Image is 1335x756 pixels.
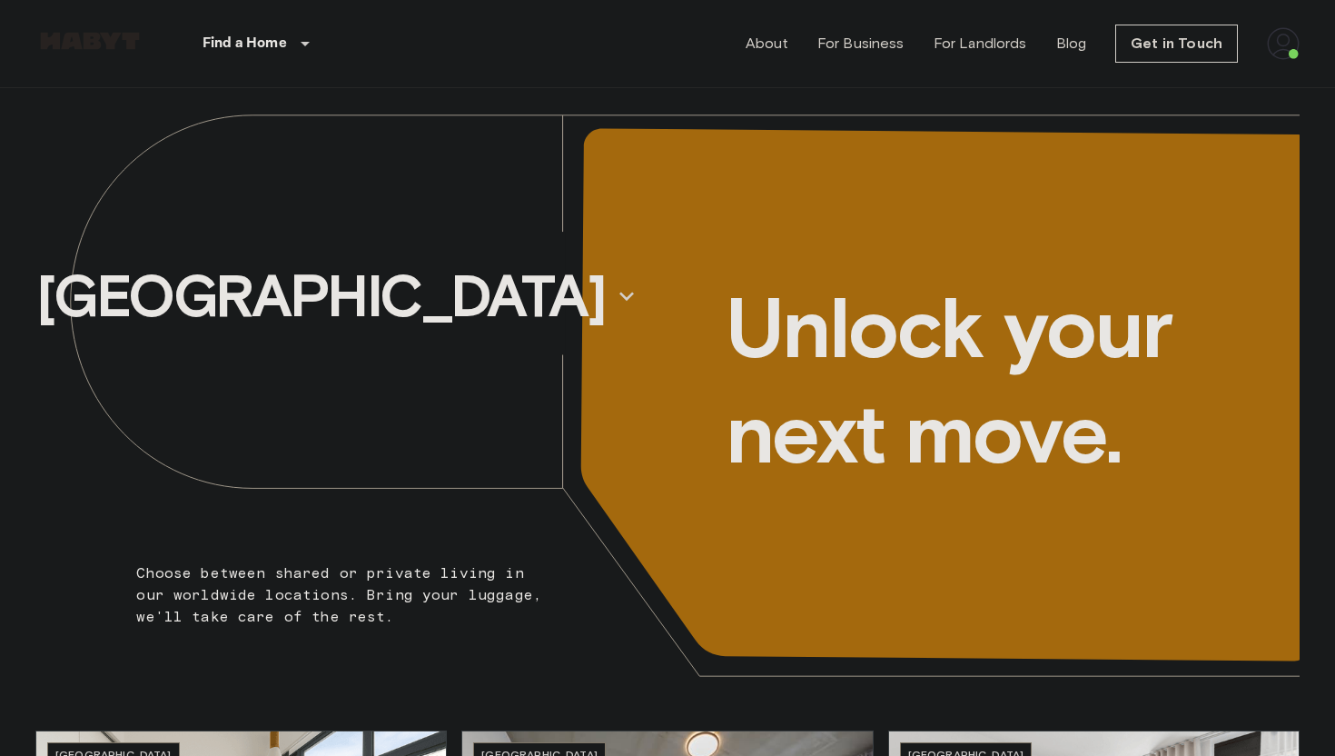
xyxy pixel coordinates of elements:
a: About [746,33,788,55]
a: For Business [817,33,905,55]
p: Find a Home [203,33,287,55]
a: Blog [1056,33,1087,55]
a: Get in Touch [1115,25,1238,63]
button: [GEOGRAPHIC_DATA] [29,254,645,338]
p: Unlock your next move. [726,275,1271,486]
img: avatar [1267,27,1300,60]
a: For Landlords [934,33,1027,55]
p: [GEOGRAPHIC_DATA] [36,260,605,333]
img: Habyt [35,32,144,50]
p: Choose between shared or private living in our worldwide locations. Bring your luggage, we'll tak... [136,562,553,628]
